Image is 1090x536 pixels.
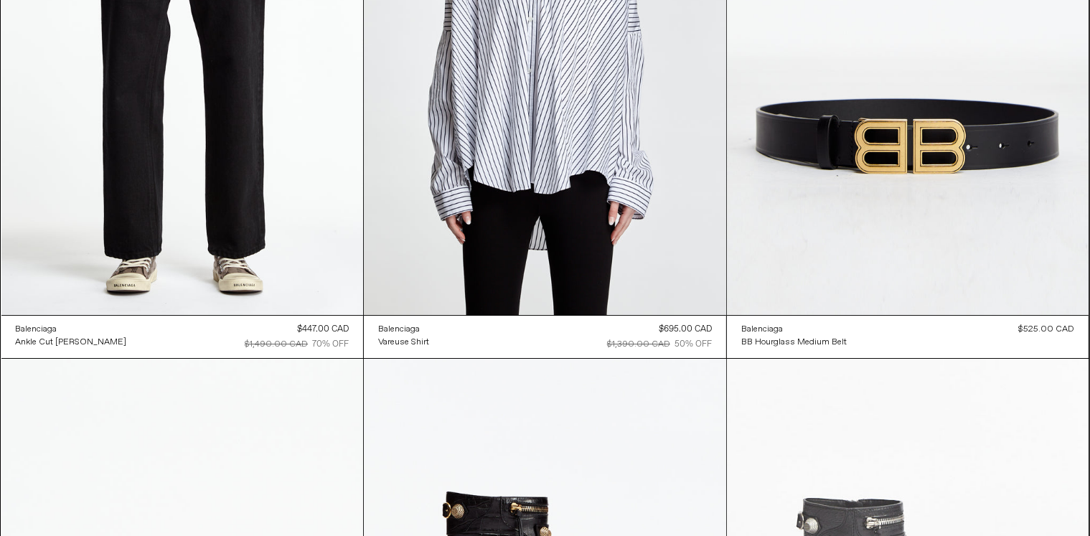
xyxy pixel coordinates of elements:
div: Balenciaga [741,324,783,336]
a: Balenciaga [378,323,429,336]
div: $447.00 CAD [297,323,349,336]
div: $1,490.00 CAD [245,338,308,351]
a: Balenciaga [741,323,847,336]
div: Balenciaga [16,324,57,336]
div: 70% OFF [312,338,349,351]
a: Vareuse Shirt [378,336,429,349]
div: 50% OFF [675,338,712,351]
div: $695.00 CAD [659,323,712,336]
a: Balenciaga [16,323,127,336]
div: Balenciaga [378,324,420,336]
div: $1,390.00 CAD [607,338,670,351]
div: $525.00 CAD [1018,323,1074,336]
a: Ankle Cut [PERSON_NAME] [16,336,127,349]
a: BB Hourglass Medium Belt [741,336,847,349]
